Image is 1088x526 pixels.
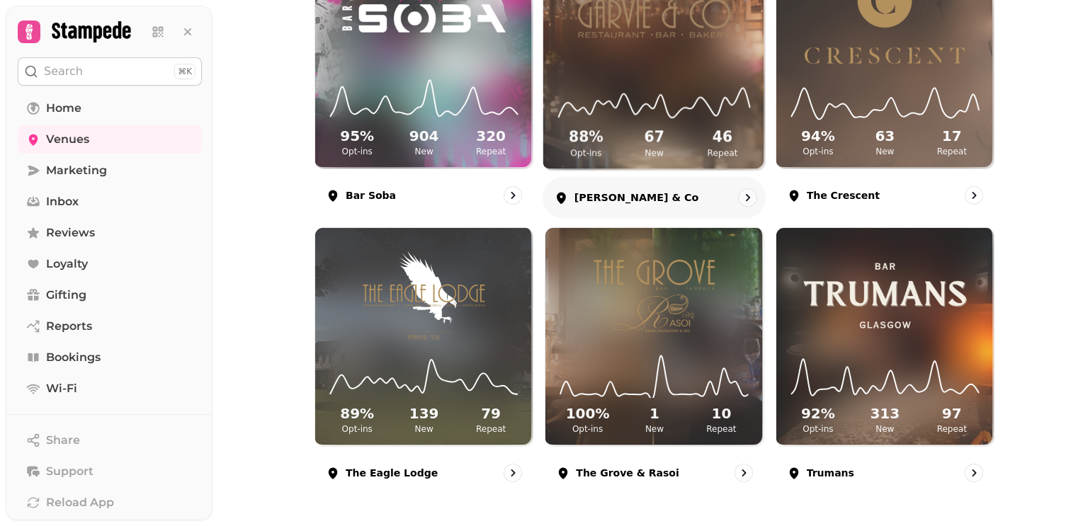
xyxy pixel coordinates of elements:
p: The Eagle Lodge [346,466,438,480]
p: New [393,423,454,435]
svg: go to [506,188,520,202]
p: Search [44,63,83,80]
h2: 92 % [788,404,849,423]
h2: 46 [691,127,754,148]
span: Venues [46,131,89,148]
img: The Grove & Rasoi [573,251,736,341]
p: New [623,147,686,159]
p: New [854,423,915,435]
h2: 63 [854,126,915,146]
p: Repeat [922,146,982,157]
a: Home [18,94,202,122]
span: Inbox [46,193,79,210]
p: Trumans [807,466,854,480]
svg: go to [506,466,520,480]
p: Opt-ins [327,423,387,435]
h2: 67 [623,127,686,148]
button: Share [18,426,202,454]
svg: go to [967,188,981,202]
a: Bookings [18,343,202,372]
p: Opt-ins [788,146,849,157]
svg: go to [737,466,751,480]
h2: 904 [393,126,454,146]
a: The Grove & RasoiThe Grove & Rasoi100%Opt-ins1New10RepeatThe Grove & Rasoi [545,227,764,493]
span: Wi-Fi [46,380,77,397]
span: Loyalty [46,256,88,273]
p: Bar Soba [346,188,396,202]
h2: 100 % [557,404,618,423]
p: Repeat [922,423,982,435]
span: Reviews [46,224,95,241]
h2: 17 [922,126,982,146]
p: The Grove & Rasoi [576,466,679,480]
button: Support [18,457,202,486]
a: The Eagle LodgeThe Eagle Lodge89%Opt-ins139New79RepeatThe Eagle Lodge [314,227,533,493]
a: Reviews [18,219,202,247]
p: Repeat [460,423,521,435]
p: Opt-ins [788,423,849,435]
a: TrumansTrumans92%Opt-ins313New97RepeatTrumans [776,227,994,493]
h2: 10 [691,404,752,423]
p: Repeat [691,147,754,159]
h2: 139 [393,404,454,423]
p: [PERSON_NAME] & Co [574,190,698,205]
p: Opt-ins [327,146,387,157]
span: Bookings [46,349,101,366]
p: Opt-ins [555,147,618,159]
p: New [393,146,454,157]
h2: 94 % [788,126,849,146]
span: Marketing [46,162,107,179]
a: Loyalty [18,250,202,278]
h2: 95 % [327,126,387,146]
h2: 313 [854,404,915,423]
a: Gifting [18,281,202,309]
a: Marketing [18,156,202,185]
p: New [854,146,915,157]
div: ⌘K [174,64,195,79]
h2: 89 % [327,404,387,423]
img: Trumans [803,251,967,341]
svg: go to [741,190,755,205]
a: Reports [18,312,202,341]
span: Gifting [46,287,86,304]
span: Share [46,432,80,449]
a: Inbox [18,188,202,216]
p: Repeat [460,146,521,157]
a: Wi-Fi [18,375,202,403]
p: The Crescent [807,188,880,202]
span: Support [46,463,93,480]
span: Home [46,100,81,117]
img: The Eagle Lodge [342,251,505,341]
a: Venues [18,125,202,154]
span: Reload App [46,494,114,511]
button: Reload App [18,488,202,517]
h2: 79 [460,404,521,423]
h2: 1 [624,404,685,423]
button: Search⌘K [18,57,202,86]
span: Reports [46,318,92,335]
p: New [624,423,685,435]
p: Repeat [691,423,752,435]
h2: 97 [922,404,982,423]
svg: go to [967,466,981,480]
h2: 320 [460,126,521,146]
h2: 88 % [555,127,618,148]
p: Opt-ins [557,423,618,435]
